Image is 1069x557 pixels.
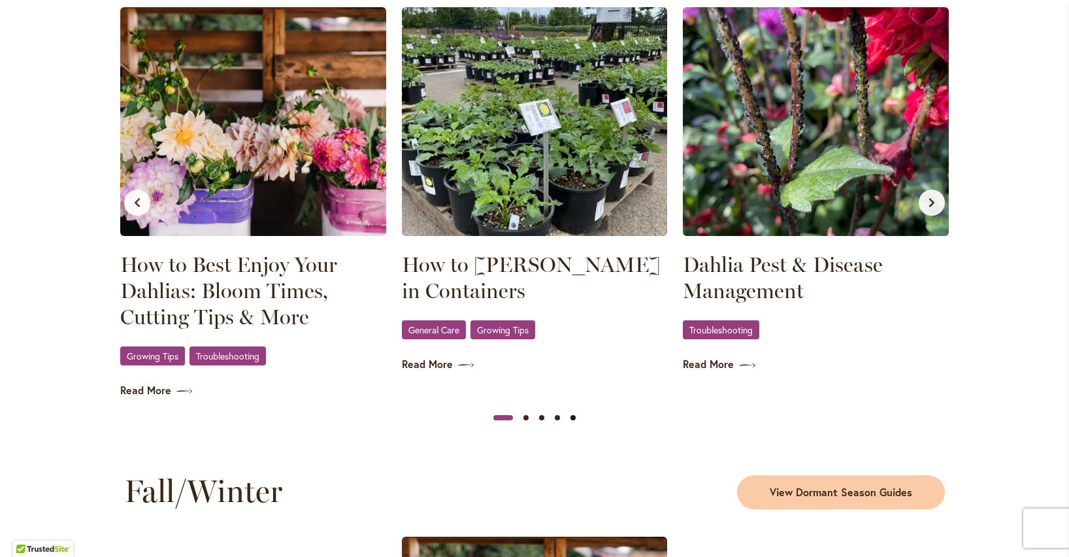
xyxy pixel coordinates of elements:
[683,320,759,339] a: Troubleshooting
[919,190,945,216] button: Next slide
[737,475,945,509] a: View Dormant Season Guides
[683,357,949,372] a: Read More
[127,352,178,360] span: Growing Tips
[402,320,466,339] a: General Care
[550,410,565,426] button: Slide 4
[402,252,668,304] a: How to [PERSON_NAME] in Containers
[196,352,259,360] span: Troubleshooting
[402,320,668,341] div: ,
[683,7,949,236] img: DAHLIAS - APHIDS
[470,320,535,339] a: Growing Tips
[408,326,459,334] span: General Care
[770,485,912,500] span: View Dormant Season Guides
[565,410,581,426] button: Slide 5
[189,346,266,365] a: Troubleshooting
[120,252,386,330] a: How to Best Enjoy Your Dahlias: Bloom Times, Cutting Tips & More
[120,383,386,398] a: Read More
[120,346,185,365] a: Growing Tips
[518,410,534,426] button: Slide 2
[120,7,386,236] img: SID - DAHLIAS - BUCKETS
[124,473,527,509] h2: Fall/Winter
[477,326,529,334] span: Growing Tips
[534,410,550,426] button: Slide 3
[402,7,668,236] img: More Potted Dahlias!
[402,357,668,372] a: Read More
[124,190,150,216] button: Previous slide
[120,346,386,367] div: ,
[683,252,949,304] a: Dahlia Pest & Disease Management
[493,410,513,426] button: Slide 1
[689,326,753,334] span: Troubleshooting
